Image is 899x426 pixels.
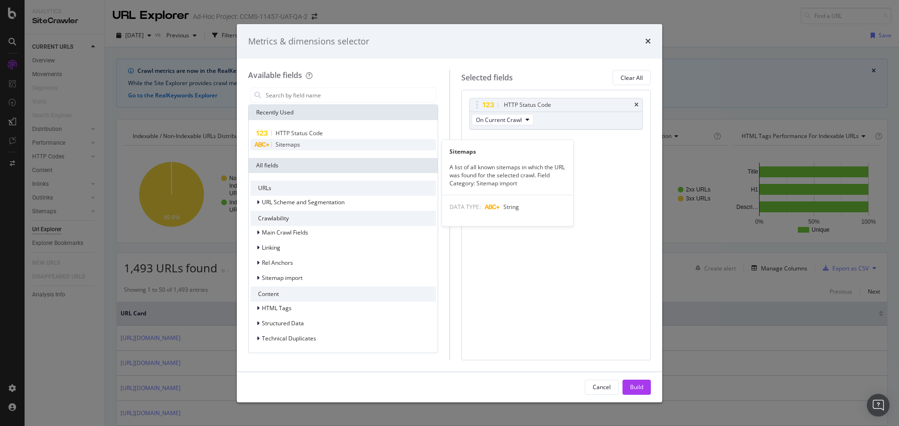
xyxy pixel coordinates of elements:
[645,35,651,48] div: times
[249,158,438,173] div: All fields
[469,98,643,130] div: HTTP Status CodetimesOn Current Crawl
[504,100,551,110] div: HTTP Status Code
[585,380,619,395] button: Cancel
[262,304,292,312] span: HTML Tags
[276,129,323,137] span: HTTP Status Code
[503,203,519,211] span: String
[630,383,643,391] div: Build
[262,334,316,342] span: Technical Duplicates
[621,74,643,82] div: Clear All
[251,287,436,302] div: Content
[461,72,513,83] div: Selected fields
[613,70,651,85] button: Clear All
[248,70,302,80] div: Available fields
[262,228,308,236] span: Main Crawl Fields
[265,88,436,102] input: Search by field name
[262,259,293,267] span: Rel Anchors
[262,274,303,282] span: Sitemap import
[248,35,369,48] div: Metrics & dimensions selector
[251,181,436,196] div: URLs
[442,163,573,187] div: A list of all known sitemaps in which the URL was found for the selected crawl. Field Category: S...
[237,24,662,402] div: modal
[262,319,304,327] span: Structured Data
[276,140,300,148] span: Sitemaps
[262,198,345,206] span: URL Scheme and Segmentation
[867,394,890,417] div: Open Intercom Messenger
[251,211,436,226] div: Crawlability
[622,380,651,395] button: Build
[634,102,639,108] div: times
[472,114,534,125] button: On Current Crawl
[249,105,438,120] div: Recently Used
[442,148,573,156] div: Sitemaps
[262,243,280,252] span: Linking
[476,116,522,124] span: On Current Crawl
[449,203,481,211] span: DATA TYPE:
[593,383,611,391] div: Cancel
